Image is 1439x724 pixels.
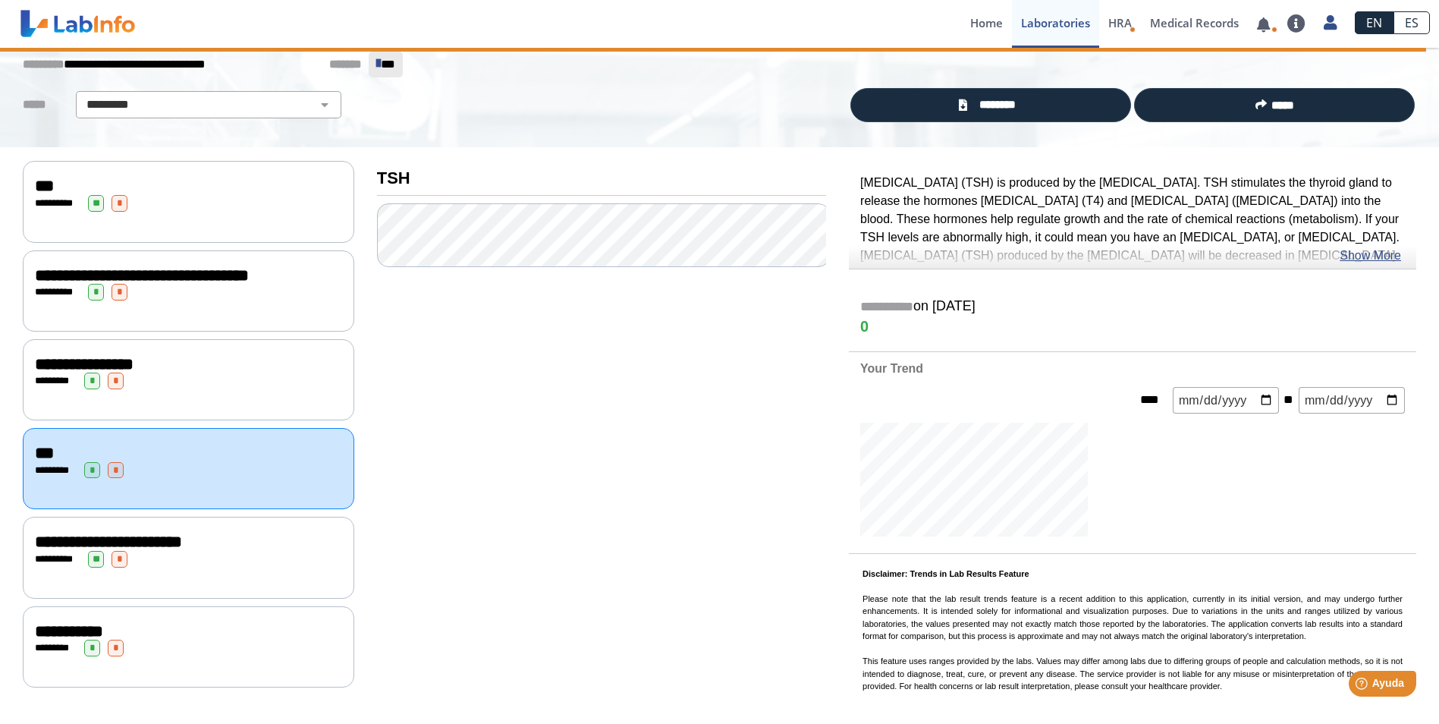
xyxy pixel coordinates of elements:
[860,298,1405,316] h5: on [DATE]
[860,318,1405,336] h4: 0
[1340,247,1401,265] a: Show More
[1299,387,1405,414] input: mm/dd/yyyy
[1173,387,1279,414] input: mm/dd/yyyy
[377,168,410,187] b: TSH
[1393,11,1430,34] a: ES
[1108,15,1132,30] span: HRA
[860,174,1405,265] p: [MEDICAL_DATA] (TSH) is produced by the [MEDICAL_DATA]. TSH stimulates the thyroid gland to relea...
[862,569,1029,578] b: Disclaimer: Trends in Lab Results Feature
[860,362,923,375] b: Your Trend
[862,568,1403,693] p: Please note that the lab result trends feature is a recent addition to this application, currentl...
[1355,11,1393,34] a: EN
[1304,665,1422,707] iframe: Help widget launcher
